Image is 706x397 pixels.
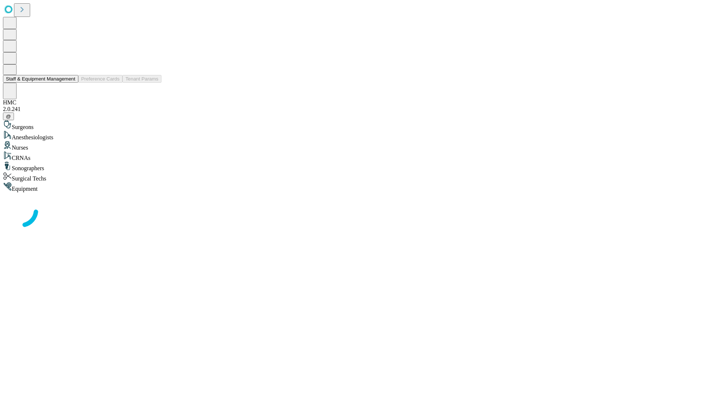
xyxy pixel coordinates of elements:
[3,161,703,172] div: Sonographers
[6,114,11,119] span: @
[3,172,703,182] div: Surgical Techs
[3,120,703,130] div: Surgeons
[3,130,703,141] div: Anesthesiologists
[3,99,703,106] div: HMC
[3,151,703,161] div: CRNAs
[3,182,703,192] div: Equipment
[3,141,703,151] div: Nurses
[78,75,122,83] button: Preference Cards
[122,75,161,83] button: Tenant Params
[3,106,703,112] div: 2.0.241
[3,112,14,120] button: @
[3,75,78,83] button: Staff & Equipment Management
